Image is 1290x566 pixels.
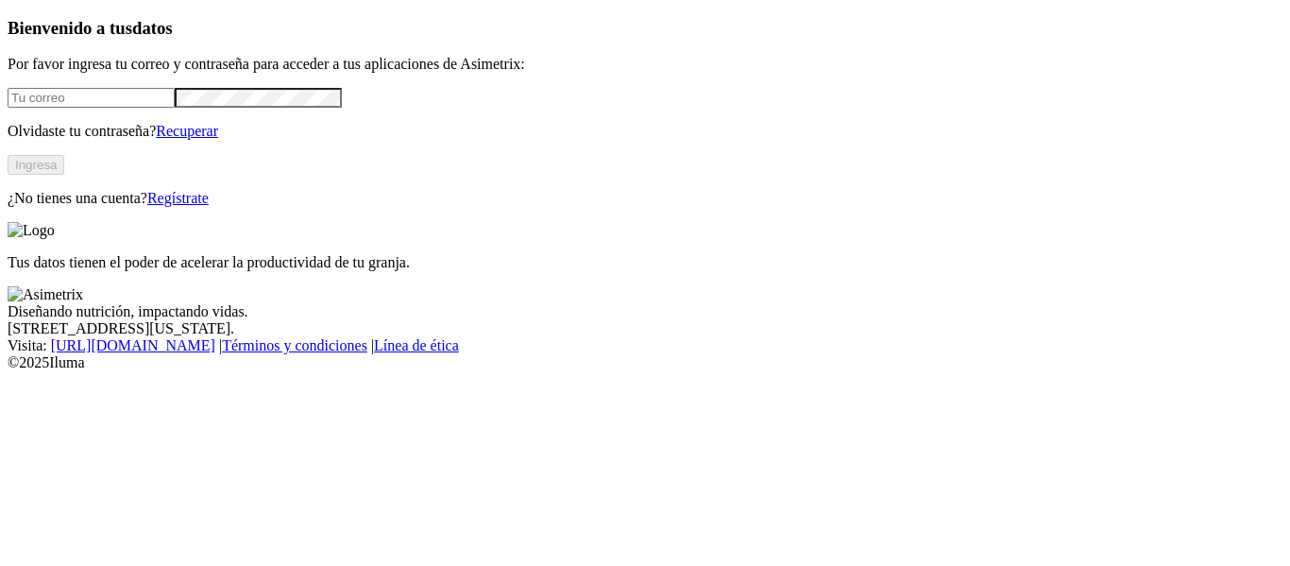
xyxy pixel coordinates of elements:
[51,337,215,353] a: [URL][DOMAIN_NAME]
[8,18,1282,39] h3: Bienvenido a tus
[8,254,1282,271] p: Tus datos tienen el poder de acelerar la productividad de tu granja.
[374,337,459,353] a: Línea de ética
[132,18,173,38] span: datos
[8,123,1282,140] p: Olvidaste tu contraseña?
[8,354,1282,371] div: © 2025 Iluma
[147,190,209,206] a: Regístrate
[8,320,1282,337] div: [STREET_ADDRESS][US_STATE].
[8,286,83,303] img: Asimetrix
[222,337,367,353] a: Términos y condiciones
[8,337,1282,354] div: Visita : | |
[8,303,1282,320] div: Diseñando nutrición, impactando vidas.
[8,190,1282,207] p: ¿No tienes una cuenta?
[8,88,175,108] input: Tu correo
[8,155,64,175] button: Ingresa
[8,222,55,239] img: Logo
[8,56,1282,73] p: Por favor ingresa tu correo y contraseña para acceder a tus aplicaciones de Asimetrix:
[156,123,218,139] a: Recuperar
